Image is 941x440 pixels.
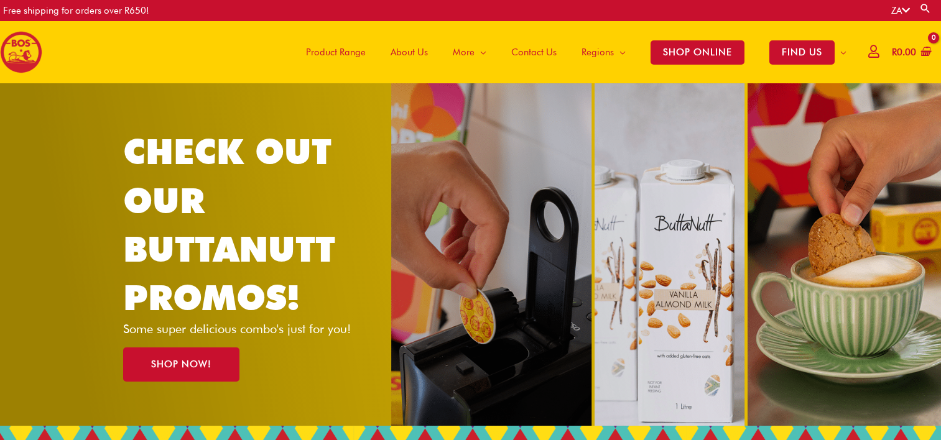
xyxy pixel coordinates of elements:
[123,131,335,318] a: CHECK OUT OUR BUTTANUTT PROMOS!
[769,40,835,65] span: FIND US
[651,40,744,65] span: SHOP ONLINE
[123,323,373,335] p: Some super delicious combo's just for you!
[440,21,499,83] a: More
[151,360,211,369] span: SHOP NOW!
[892,47,916,58] bdi: 0.00
[284,21,859,83] nav: Site Navigation
[569,21,638,83] a: Regions
[511,34,557,71] span: Contact Us
[123,347,239,382] a: SHOP NOW!
[891,5,910,16] a: ZA
[892,47,897,58] span: R
[294,21,378,83] a: Product Range
[889,39,932,66] a: View Shopping Cart, empty
[582,34,614,71] span: Regions
[638,21,757,83] a: SHOP ONLINE
[453,34,475,71] span: More
[391,34,428,71] span: About Us
[919,2,932,14] a: Search button
[378,21,440,83] a: About Us
[499,21,569,83] a: Contact Us
[306,34,366,71] span: Product Range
